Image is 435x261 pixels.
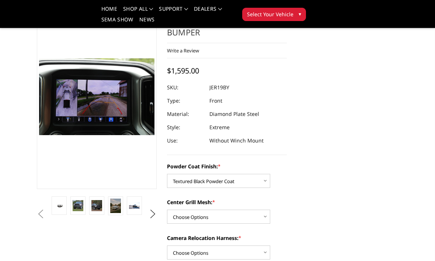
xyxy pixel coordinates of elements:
[101,6,117,17] a: Home
[209,107,259,121] dd: Diamond Plate Steel
[54,203,65,208] img: 2019-2025 Ram 2500-3500 - FT Series - Extreme Front Bumper
[247,10,293,18] span: Select Your Vehicle
[242,8,306,21] button: Select Your Vehicle
[299,10,301,18] span: ▾
[167,134,204,147] dt: Use:
[37,4,157,189] a: 2019-2025 Ram 2500-3500 - FT Series - Extreme Front Bumper
[167,66,199,76] span: $1,595.00
[209,94,222,107] dd: Front
[167,81,204,94] dt: SKU:
[110,199,121,213] img: 2019-2025 Ram 2500-3500 - FT Series - Extreme Front Bumper
[194,6,222,17] a: Dealers
[167,198,287,206] label: Center Grill Mesh:
[159,6,188,17] a: Support
[209,134,264,147] dd: Without Winch Mount
[167,47,199,54] a: Write a Review
[209,121,230,134] dd: Extreme
[167,162,287,170] label: Powder Coat Finish:
[147,209,159,220] button: Next
[139,17,154,28] a: News
[167,107,204,121] dt: Material:
[101,17,133,28] a: SEMA Show
[167,121,204,134] dt: Style:
[209,81,229,94] dd: JER19BY
[167,94,204,107] dt: Type:
[91,200,102,211] img: 2019-2025 Ram 2500-3500 - FT Series - Extreme Front Bumper
[167,234,287,242] label: Camera Relocation Harness:
[73,200,83,211] img: 2019-2025 Ram 2500-3500 - FT Series - Extreme Front Bumper
[129,202,140,209] img: 2019-2025 Ram 2500-3500 - FT Series - Extreme Front Bumper
[35,209,46,220] button: Previous
[123,6,153,17] a: shop all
